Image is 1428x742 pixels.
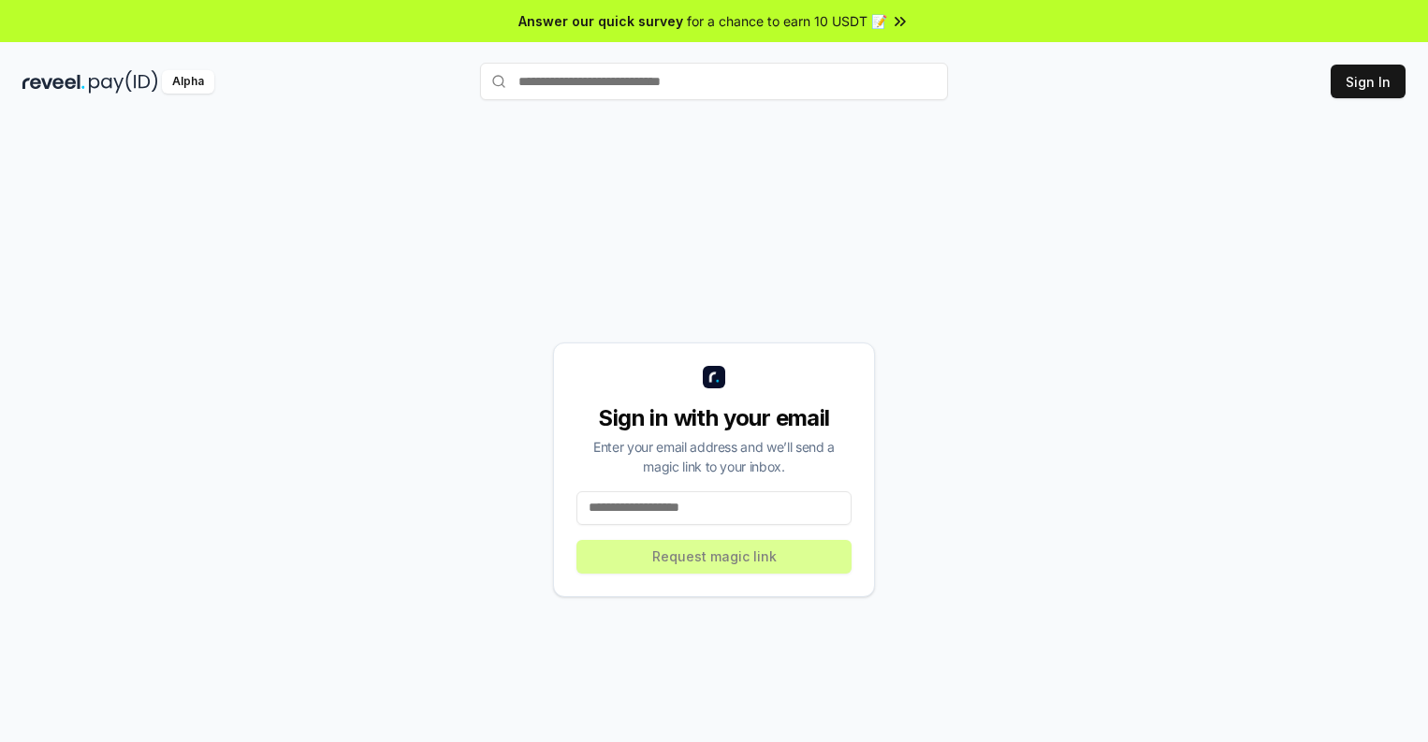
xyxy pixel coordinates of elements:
[162,70,214,94] div: Alpha
[576,437,852,476] div: Enter your email address and we’ll send a magic link to your inbox.
[687,11,887,31] span: for a chance to earn 10 USDT 📝
[22,70,85,94] img: reveel_dark
[1331,65,1406,98] button: Sign In
[89,70,158,94] img: pay_id
[703,366,725,388] img: logo_small
[576,403,852,433] div: Sign in with your email
[518,11,683,31] span: Answer our quick survey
